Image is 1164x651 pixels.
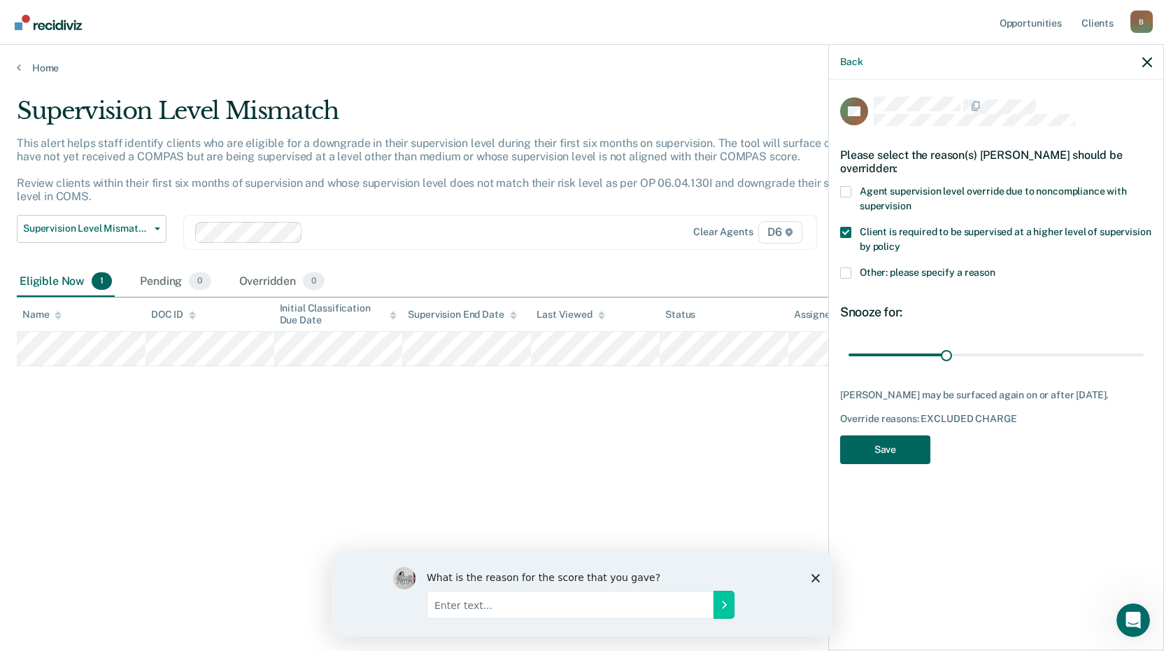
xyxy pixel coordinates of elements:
div: Overridden [236,267,328,297]
span: Client is required to be supervised at a higher level of supervision by policy [860,226,1151,252]
div: Assigned to [794,309,860,321]
div: Supervision End Date [408,309,516,321]
button: Back [840,56,863,68]
span: Other: please specify a reason [860,267,995,278]
div: Snooze for: [840,304,1152,320]
div: Please select the reason(s) [PERSON_NAME] should be overridden: [840,137,1152,186]
div: Initial Classification Due Date [280,302,397,326]
div: Status [665,309,695,321]
iframe: Intercom live chat [1116,603,1150,637]
button: Save [840,435,930,464]
a: Home [17,62,1147,74]
div: Name [22,309,62,321]
div: Pending [137,267,213,297]
span: Agent supervision level override due to noncompliance with supervision [860,185,1127,211]
span: 0 [303,272,325,290]
div: DOC ID [151,309,196,321]
iframe: Survey by Kim from Recidiviz [332,553,832,637]
div: Supervision Level Mismatch [17,97,890,136]
div: Override reasons: EXCLUDED CHARGE [840,413,1152,425]
div: Clear agents [693,226,753,238]
img: Recidiviz [15,15,82,30]
span: D6 [758,221,802,244]
span: 1 [92,272,112,290]
p: This alert helps staff identify clients who are eligible for a downgrade in their supervision lev... [17,136,881,204]
div: B [1130,10,1153,33]
span: 0 [189,272,211,290]
button: Profile dropdown button [1130,10,1153,33]
span: Supervision Level Mismatch [23,223,149,234]
div: Eligible Now [17,267,115,297]
div: Last Viewed [537,309,604,321]
div: [PERSON_NAME] may be surfaced again on or after [DATE]. [840,389,1152,401]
